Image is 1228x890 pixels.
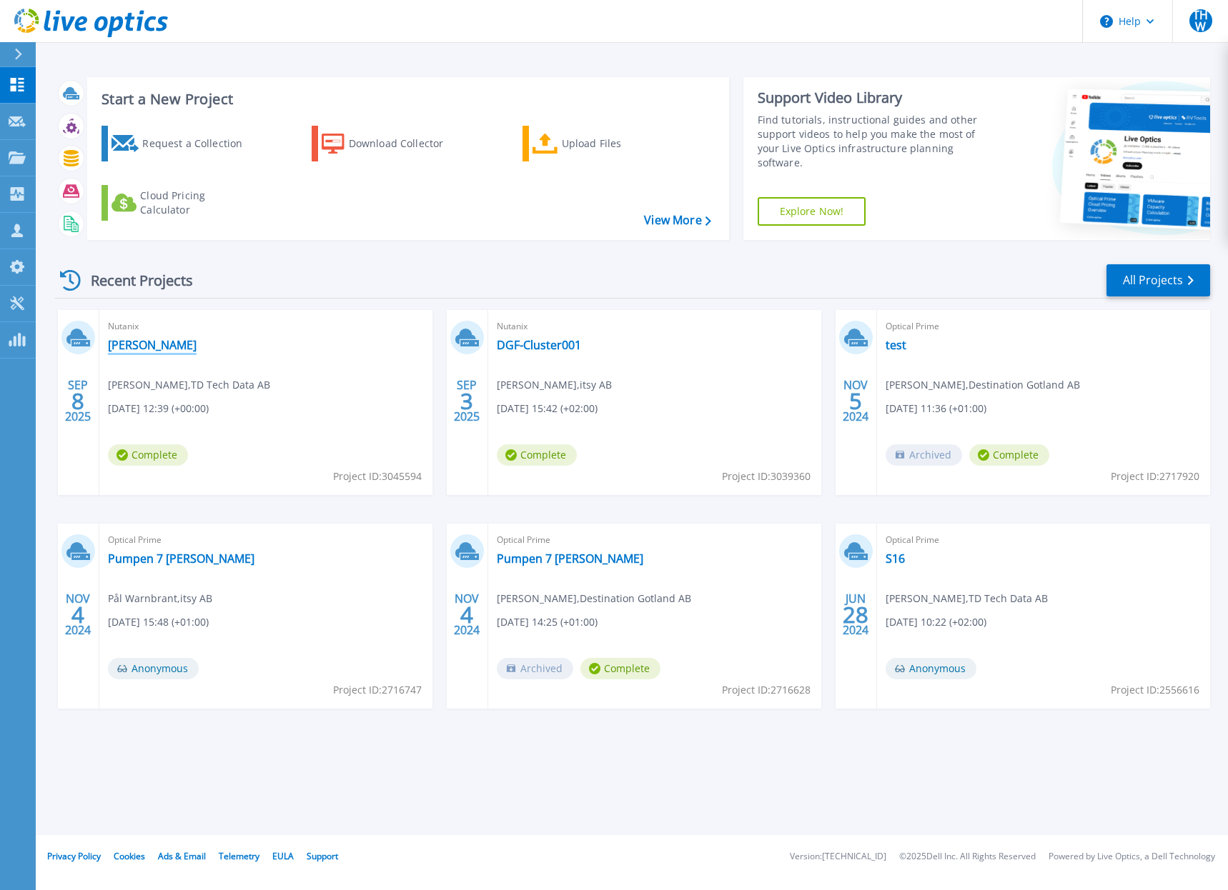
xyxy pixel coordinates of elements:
[886,319,1202,334] span: Optical Prime
[64,375,91,427] div: SEP 2025
[101,185,261,221] a: Cloud Pricing Calculator
[497,377,612,393] span: [PERSON_NAME] , itsy AB
[886,444,962,466] span: Archived
[886,614,986,630] span: [DATE] 10:22 (+02:00)
[849,395,862,407] span: 5
[47,850,101,862] a: Privacy Policy
[349,129,463,158] div: Download Collector
[758,89,994,107] div: Support Video Library
[64,589,91,641] div: NOV 2024
[758,197,866,226] a: Explore Now!
[497,444,577,466] span: Complete
[523,126,682,161] a: Upload Files
[722,469,811,484] span: Project ID: 3039360
[272,850,294,862] a: EULA
[108,338,197,352] a: [PERSON_NAME]
[108,614,209,630] span: [DATE] 15:48 (+01:00)
[108,319,424,334] span: Nutanix
[108,444,188,466] span: Complete
[886,658,976,679] span: Anonymous
[497,319,813,334] span: Nutanix
[886,401,986,416] span: [DATE] 11:36 (+01:00)
[886,532,1202,548] span: Optical Prime
[101,126,261,161] a: Request a Collection
[108,658,199,679] span: Anonymous
[1106,264,1210,296] a: All Projects
[497,338,581,352] a: DGF-Cluster001
[453,375,480,427] div: SEP 2025
[886,591,1048,606] span: [PERSON_NAME] , TD Tech Data AB
[108,551,254,566] a: Pumpen 7 [PERSON_NAME]
[497,658,573,679] span: Archived
[312,126,471,161] a: Download Collector
[886,377,1080,393] span: [PERSON_NAME] , Destination Gotland AB
[562,129,676,158] div: Upload Files
[842,375,869,427] div: NOV 2024
[108,401,209,416] span: [DATE] 12:39 (+00:00)
[460,395,473,407] span: 3
[580,658,660,679] span: Complete
[1111,469,1199,484] span: Project ID: 2717920
[497,591,691,606] span: [PERSON_NAME] , Destination Gotland AB
[722,682,811,698] span: Project ID: 2716628
[842,589,869,641] div: JUN 2024
[108,591,212,606] span: Pål Warnbrant , itsy AB
[453,589,480,641] div: NOV 2024
[142,129,257,158] div: Request a Collection
[1189,9,1212,32] span: THW
[219,850,259,862] a: Telemetry
[333,682,422,698] span: Project ID: 2716747
[843,609,868,621] span: 28
[790,852,886,861] li: Version: [TECHNICAL_ID]
[969,444,1049,466] span: Complete
[114,850,145,862] a: Cookies
[497,532,813,548] span: Optical Prime
[886,551,905,566] a: S16
[497,401,598,416] span: [DATE] 15:42 (+02:00)
[886,338,906,352] a: test
[497,614,598,630] span: [DATE] 14:25 (+01:00)
[71,395,84,407] span: 8
[101,91,710,107] h3: Start a New Project
[108,377,270,393] span: [PERSON_NAME] , TD Tech Data AB
[158,850,206,862] a: Ads & Email
[899,852,1036,861] li: © 2025 Dell Inc. All Rights Reserved
[460,609,473,621] span: 4
[71,609,84,621] span: 4
[108,532,424,548] span: Optical Prime
[333,469,422,484] span: Project ID: 3045594
[497,551,643,566] a: Pumpen 7 [PERSON_NAME]
[55,263,212,298] div: Recent Projects
[307,850,338,862] a: Support
[644,214,710,227] a: View More
[1111,682,1199,698] span: Project ID: 2556616
[758,113,994,170] div: Find tutorials, instructional guides and other support videos to help you make the most of your L...
[140,189,254,217] div: Cloud Pricing Calculator
[1049,852,1215,861] li: Powered by Live Optics, a Dell Technology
